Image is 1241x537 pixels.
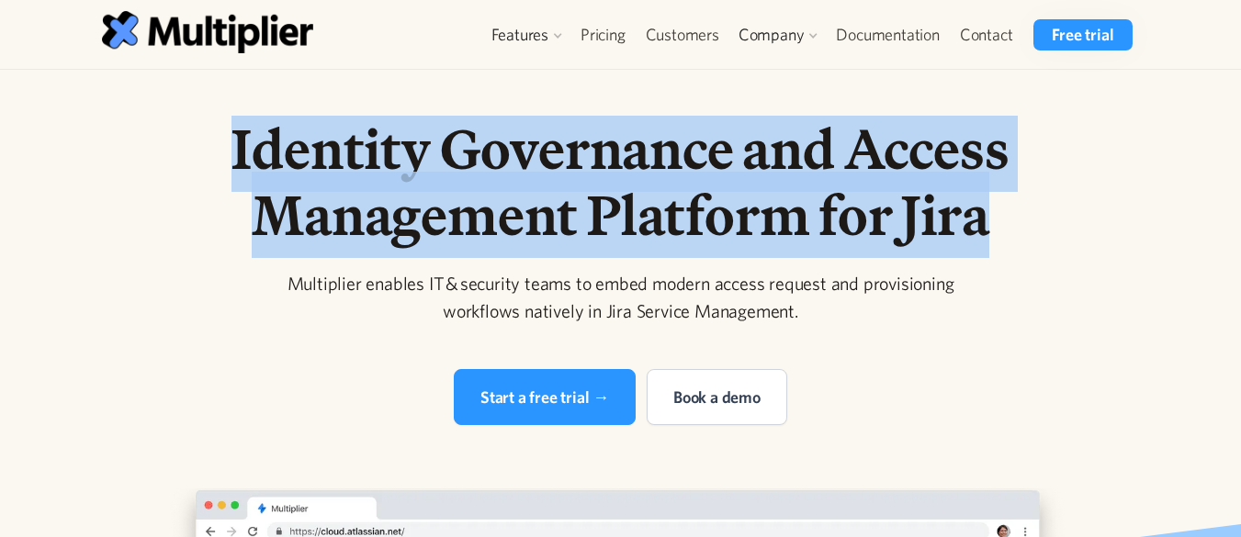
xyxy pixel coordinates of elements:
div: Company [729,19,827,50]
div: Features [482,19,570,50]
h1: Identity Governance and Access Management Platform for Jira [151,116,1091,248]
a: Customers [636,19,729,50]
a: Documentation [826,19,949,50]
div: Features [491,24,548,46]
div: Company [739,24,805,46]
div: Multiplier enables IT & security teams to embed modern access request and provisioning workflows ... [268,270,974,325]
div: Start a free trial → [480,385,609,409]
a: Book a demo [647,369,787,425]
a: Contact [950,19,1023,50]
a: Pricing [570,19,636,50]
a: Start a free trial → [454,369,636,425]
a: Free trial [1033,19,1132,50]
div: Book a demo [673,385,761,409]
